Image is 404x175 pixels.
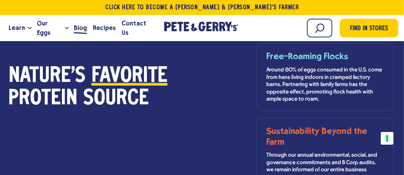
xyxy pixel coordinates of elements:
p: Around 80% of eggs consumed in the U.S. come from hens living indoors in cramped factory barns. P... [266,67,384,103]
button: Open the dropdown menu for Our Eggs [65,27,69,30]
span: Nature's [9,65,85,87]
a: Recipes [90,18,119,38]
h3: Sustainability Beyond the Farm [266,126,384,147]
button: Your consent preferences for tracking technologies [381,132,394,145]
span: Contact Us [122,19,154,37]
a: Blog [71,18,90,38]
h3: Free-Roaming Flocks [266,51,384,62]
button: Open the dropdown menu for Learn [28,27,32,30]
a: Learn [6,18,28,38]
span: Find in Stores [350,24,388,34]
span: Favorite [91,65,167,87]
a: Contact Us [119,18,157,38]
span: Learn [9,23,25,33]
span: Protein [9,87,77,110]
a: Find in Stores [340,19,398,37]
span: Source [83,87,149,110]
span: Blog [74,23,87,33]
span: Our Eggs [37,19,62,37]
input: Search [307,19,332,37]
span: Recipes [93,23,116,33]
a: Our Eggs [34,18,65,38]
